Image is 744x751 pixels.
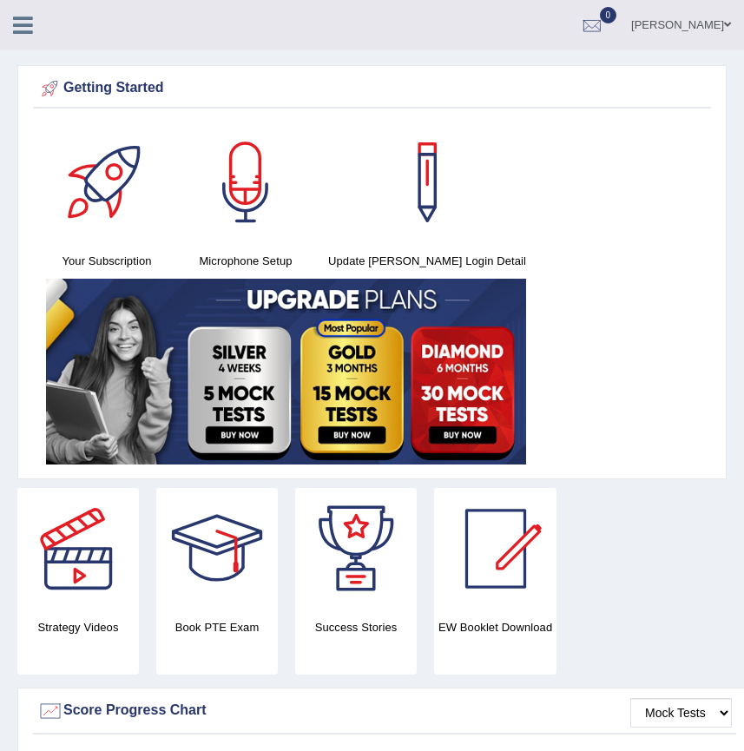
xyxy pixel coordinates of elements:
[434,618,556,636] h4: EW Booklet Download
[295,618,417,636] h4: Success Stories
[46,252,168,270] h4: Your Subscription
[37,76,707,102] div: Getting Started
[324,252,530,270] h4: Update [PERSON_NAME] Login Detail
[46,279,526,464] img: small5.jpg
[37,698,732,724] div: Score Progress Chart
[600,7,617,23] span: 0
[17,618,139,636] h4: Strategy Videos
[185,252,306,270] h4: Microphone Setup
[156,618,278,636] h4: Book PTE Exam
